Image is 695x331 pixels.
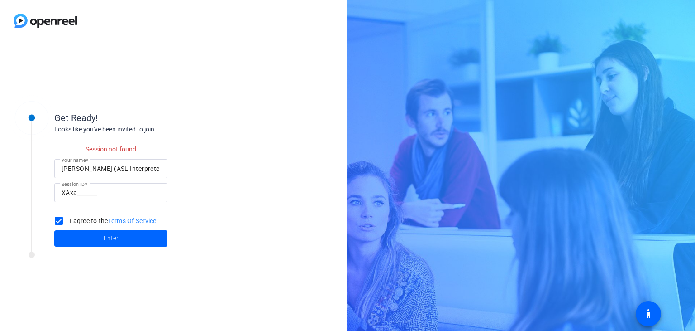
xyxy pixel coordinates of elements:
[54,145,167,154] p: Session not found
[54,230,167,247] button: Enter
[108,217,157,224] a: Terms Of Service
[54,125,235,134] div: Looks like you've been invited to join
[68,216,157,225] label: I agree to the
[62,181,85,187] mat-label: Session ID
[104,234,119,243] span: Enter
[54,111,235,125] div: Get Ready!
[643,308,654,319] mat-icon: accessibility
[62,157,86,163] mat-label: Your name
